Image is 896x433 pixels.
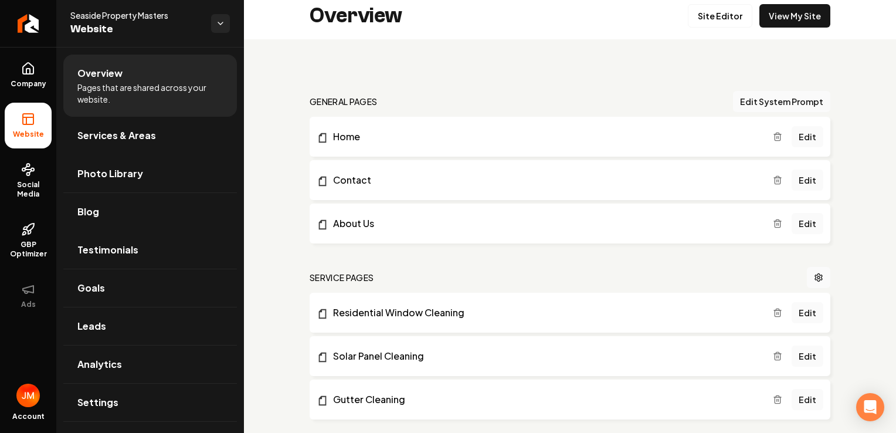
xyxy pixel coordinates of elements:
[317,130,773,144] a: Home
[18,14,39,33] img: Rebolt Logo
[8,130,49,139] span: Website
[317,173,773,187] a: Contact
[688,4,752,28] a: Site Editor
[310,272,374,283] h2: Service Pages
[5,153,52,208] a: Social Media
[5,213,52,268] a: GBP Optimizer
[16,384,40,407] button: Open user button
[5,273,52,319] button: Ads
[77,357,122,371] span: Analytics
[6,79,51,89] span: Company
[63,155,237,192] a: Photo Library
[63,231,237,269] a: Testimonials
[792,213,823,234] a: Edit
[77,128,156,143] span: Services & Areas
[77,167,143,181] span: Photo Library
[792,170,823,191] a: Edit
[77,66,123,80] span: Overview
[77,281,105,295] span: Goals
[5,180,52,199] span: Social Media
[16,300,40,309] span: Ads
[5,240,52,259] span: GBP Optimizer
[733,91,830,112] button: Edit System Prompt
[63,117,237,154] a: Services & Areas
[12,412,45,421] span: Account
[77,205,99,219] span: Blog
[792,346,823,367] a: Edit
[63,346,237,383] a: Analytics
[310,96,378,107] h2: general pages
[856,393,884,421] div: Open Intercom Messenger
[63,307,237,345] a: Leads
[759,4,830,28] a: View My Site
[5,52,52,98] a: Company
[70,9,202,21] span: Seaside Property Masters
[317,306,773,320] a: Residential Window Cleaning
[77,82,223,105] span: Pages that are shared across your website.
[70,21,202,38] span: Website
[16,384,40,407] img: Johnny Martinez
[310,4,402,28] h2: Overview
[317,393,773,407] a: Gutter Cleaning
[77,319,106,333] span: Leads
[792,389,823,410] a: Edit
[77,395,118,410] span: Settings
[317,216,773,231] a: About Us
[792,302,823,323] a: Edit
[63,193,237,231] a: Blog
[63,384,237,421] a: Settings
[792,126,823,147] a: Edit
[77,243,138,257] span: Testimonials
[63,269,237,307] a: Goals
[317,349,773,363] a: Solar Panel Cleaning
